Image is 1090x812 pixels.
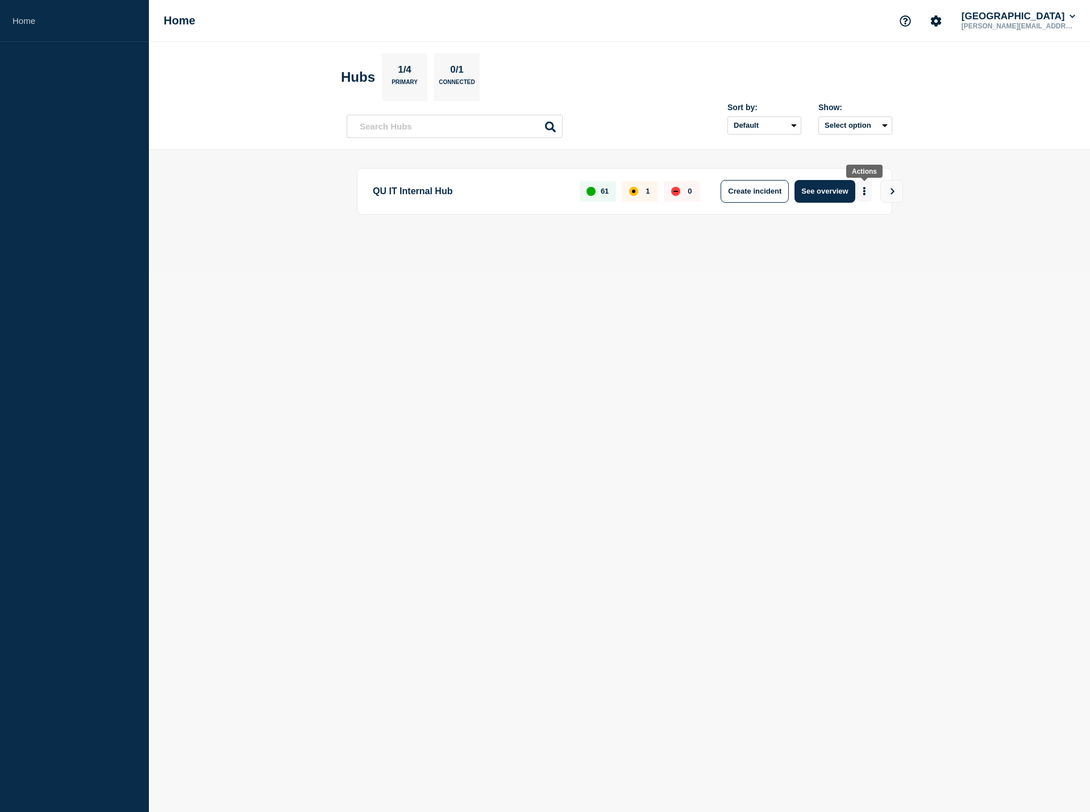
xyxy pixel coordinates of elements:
[852,168,877,175] div: Actions
[586,187,596,196] div: up
[646,187,650,195] p: 1
[446,64,468,79] p: 0/1
[164,14,195,27] h1: Home
[959,11,1077,22] button: [GEOGRAPHIC_DATA]
[392,79,418,91] p: Primary
[893,9,917,33] button: Support
[857,181,872,202] button: More actions
[818,103,892,112] div: Show:
[818,116,892,135] button: Select option
[601,187,609,195] p: 61
[394,64,416,79] p: 1/4
[959,22,1077,30] p: [PERSON_NAME][EMAIL_ADDRESS][PERSON_NAME][DOMAIN_NAME]
[924,9,948,33] button: Account settings
[373,180,567,203] p: QU IT Internal Hub
[688,187,692,195] p: 0
[671,187,680,196] div: down
[347,115,563,138] input: Search Hubs
[721,180,789,203] button: Create incident
[880,180,903,203] button: View
[341,69,375,85] h2: Hubs
[794,180,855,203] button: See overview
[629,187,638,196] div: affected
[727,103,801,112] div: Sort by:
[439,79,475,91] p: Connected
[727,116,801,135] select: Sort by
